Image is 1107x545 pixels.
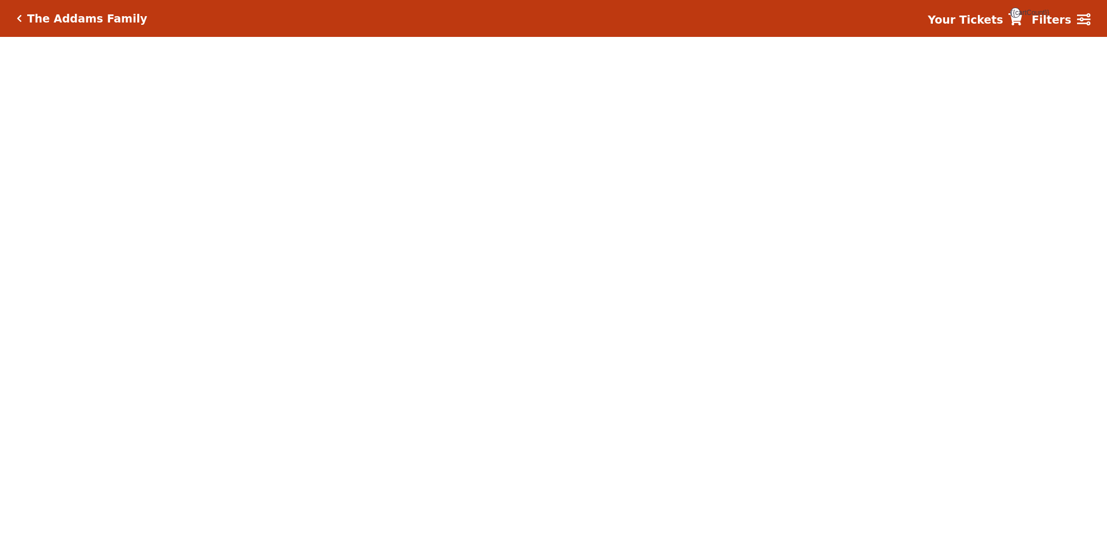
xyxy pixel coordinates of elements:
strong: Your Tickets [928,13,1003,26]
a: Filters [1031,12,1090,28]
a: Click here to go back to filters [17,14,22,22]
a: Your Tickets {{cartCount}} [928,12,1022,28]
strong: Filters [1031,13,1071,26]
h5: The Addams Family [27,12,147,25]
span: {{cartCount}} [1010,7,1021,18]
